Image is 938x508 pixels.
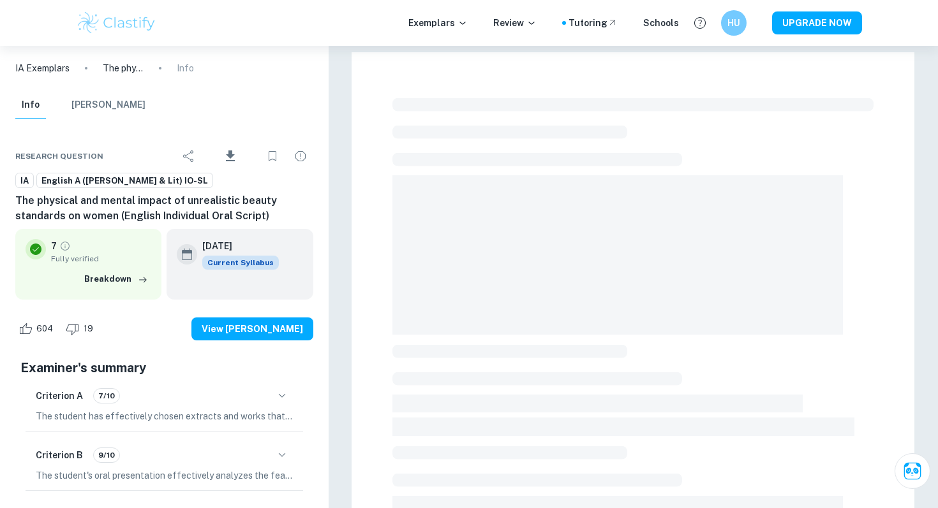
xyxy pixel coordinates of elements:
h6: HU [727,16,741,30]
span: 9/10 [94,449,119,461]
p: The student's oral presentation effectively analyzes the features and authorial choices from the ... [36,468,293,483]
div: Bookmark [260,143,285,169]
button: View [PERSON_NAME] [191,317,313,340]
div: Download [204,140,257,173]
button: Help and Feedback [689,12,711,34]
p: The physical and mental impact of unrealistic beauty standards on women (English Individual Oral ... [103,61,144,75]
span: 7/10 [94,390,119,402]
div: Dislike [63,319,100,339]
button: Ask Clai [895,453,930,489]
h6: [DATE] [202,239,269,253]
button: HU [721,10,747,36]
a: IA Exemplars [15,61,70,75]
span: English A ([PERSON_NAME] & Lit) IO-SL [37,175,212,187]
button: Breakdown [81,270,151,289]
p: The student has effectively chosen extracts and works that include references to the global issue... [36,409,293,423]
h6: The physical and mental impact of unrealistic beauty standards on women (English Individual Oral ... [15,193,313,224]
div: Like [15,319,60,339]
a: Grade fully verified [59,240,71,252]
p: Review [493,16,537,30]
a: IA [15,173,34,189]
a: Schools [643,16,679,30]
a: Tutoring [569,16,618,30]
button: UPGRADE NOW [772,11,862,34]
h6: Criterion B [36,448,83,462]
span: Fully verified [51,253,151,265]
button: [PERSON_NAME] [71,91,145,119]
button: Info [15,91,46,119]
img: Clastify logo [76,10,157,36]
div: Report issue [288,143,313,169]
p: Info [177,61,194,75]
p: 7 [51,239,57,253]
span: 19 [77,323,100,335]
span: 604 [29,323,60,335]
p: Exemplars [408,16,468,30]
span: Research question [15,150,103,162]
h5: Examiner's summary [20,358,308,377]
a: English A ([PERSON_NAME] & Lit) IO-SL [36,173,213,189]
div: This exemplar is based on the current syllabus. Feel free to refer to it for inspiration/ideas wh... [202,256,279,270]
span: IA [16,175,33,187]
span: Current Syllabus [202,256,279,270]
div: Share [176,143,202,169]
h6: Criterion A [36,389,83,403]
